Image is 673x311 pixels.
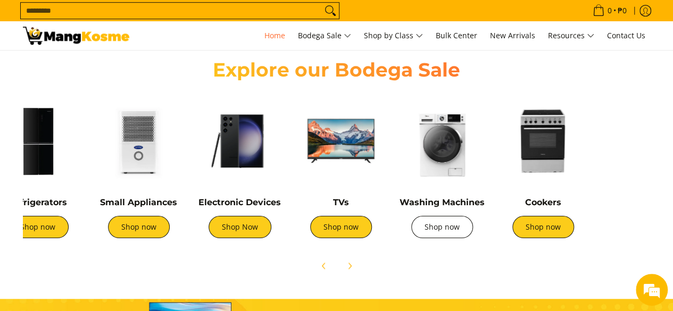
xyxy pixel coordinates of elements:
[23,27,129,45] img: Mang Kosme: Your Home Appliances Warehouse Sale Partner!
[543,21,600,50] a: Resources
[589,5,630,16] span: •
[436,30,477,40] span: Bulk Center
[182,58,491,82] h2: Explore our Bodega Sale
[333,197,349,207] a: TVs
[525,197,561,207] a: Cookers
[312,254,336,278] button: Previous
[397,96,487,186] img: Washing Machines
[607,30,645,40] span: Contact Us
[430,21,483,50] a: Bulk Center
[264,30,285,40] span: Home
[548,29,594,43] span: Resources
[140,21,651,50] nav: Main Menu
[259,21,290,50] a: Home
[100,197,177,207] a: Small Appliances
[606,7,613,14] span: 0
[298,29,351,43] span: Bodega Sale
[108,216,170,238] a: Shop now
[209,216,271,238] a: Shop Now
[9,197,67,207] a: Refrigerators
[485,21,541,50] a: New Arrivals
[490,30,535,40] span: New Arrivals
[198,197,281,207] a: Electronic Devices
[364,29,423,43] span: Shop by Class
[602,21,651,50] a: Contact Us
[322,3,339,19] button: Search
[498,96,588,186] img: Cookers
[359,21,428,50] a: Shop by Class
[7,216,69,238] a: Shop now
[512,216,574,238] a: Shop now
[293,21,356,50] a: Bodega Sale
[195,96,285,186] img: Electronic Devices
[296,96,386,186] img: TVs
[338,254,361,278] button: Next
[400,197,485,207] a: Washing Machines
[310,216,372,238] a: Shop now
[616,7,628,14] span: ₱0
[94,96,184,186] img: Small Appliances
[411,216,473,238] a: Shop now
